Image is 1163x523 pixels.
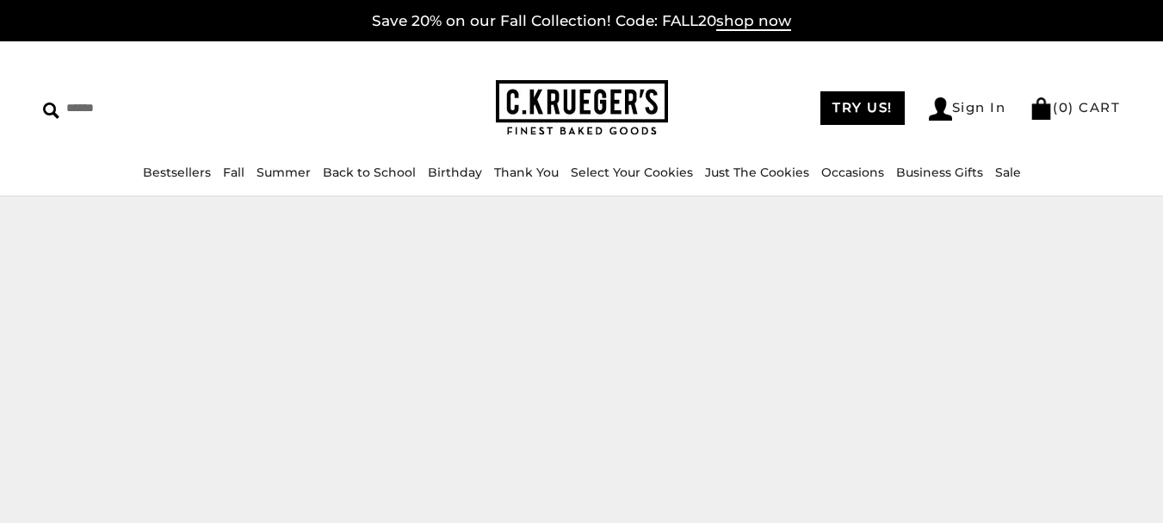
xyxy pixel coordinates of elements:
img: Search [43,103,59,119]
input: Search [43,95,293,121]
a: Business Gifts [896,165,983,180]
a: TRY US! [820,91,905,125]
a: Select Your Cookies [571,165,693,180]
span: 0 [1059,99,1069,115]
a: Bestsellers [143,165,211,180]
img: Account [929,97,952,121]
a: Sign In [929,97,1006,121]
a: (0) CART [1030,99,1120,115]
a: Occasions [821,165,884,180]
a: Birthday [428,165,482,180]
a: Save 20% on our Fall Collection! Code: FALL20shop now [372,12,791,31]
span: shop now [716,12,791,31]
img: C.KRUEGER'S [496,80,668,136]
a: Fall [223,165,244,180]
a: Just The Cookies [705,165,809,180]
img: Bag [1030,97,1053,120]
a: Back to School [323,165,416,180]
a: Sale [995,165,1021,180]
a: Thank You [494,165,559,180]
a: Summer [257,165,311,180]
